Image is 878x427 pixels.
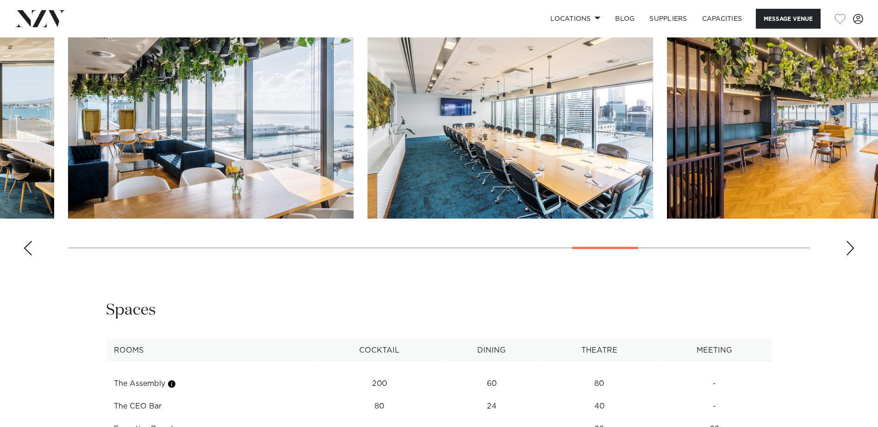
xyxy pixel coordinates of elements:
td: - [657,372,772,395]
th: Theatre [542,339,657,362]
a: SUPPLIERS [642,9,694,29]
a: Capacities [695,9,750,29]
td: 80 [542,372,657,395]
th: Dining [442,339,541,362]
swiper-slide: 21 / 28 [367,9,653,219]
td: 24 [442,395,541,418]
td: The Assembly [106,372,317,395]
h2: Spaces [106,300,156,321]
button: Message Venue [756,9,821,29]
a: BLOG [608,9,642,29]
th: Meeting [657,339,772,362]
th: Rooms [106,339,317,362]
th: Cocktail [317,339,442,362]
td: 80 [317,395,442,418]
img: nzv-logo.png [15,10,65,27]
td: 40 [542,395,657,418]
td: 60 [442,372,541,395]
td: - [657,395,772,418]
td: 200 [317,372,442,395]
td: The CEO Bar [106,395,317,418]
swiper-slide: 20 / 28 [68,9,354,219]
a: Locations [543,9,608,29]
